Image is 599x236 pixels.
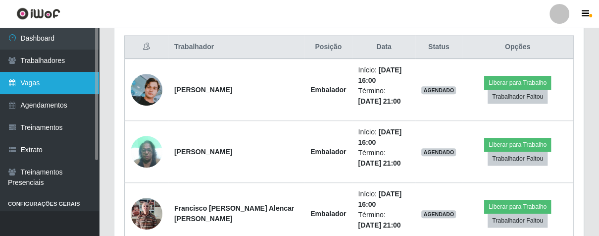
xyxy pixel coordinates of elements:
span: AGENDADO [421,210,456,218]
time: [DATE] 16:00 [358,128,401,146]
button: Liberar para Trabalho [484,138,551,152]
li: Início: [358,127,409,148]
th: Status [415,36,462,59]
strong: [PERSON_NAME] [174,148,232,156]
time: [DATE] 21:00 [358,159,400,167]
li: Início: [358,65,409,86]
time: [DATE] 21:00 [358,221,400,229]
strong: Embalador [310,86,346,94]
li: Início: [358,189,409,210]
button: Trabalhador Faltou [488,214,548,228]
img: CoreUI Logo [16,7,60,20]
th: Posição [304,36,352,59]
span: AGENDADO [421,148,456,156]
img: 1713284102514.jpeg [131,74,162,106]
button: Trabalhador Faltou [488,152,548,166]
th: Opções [462,36,573,59]
th: Data [352,36,415,59]
img: 1704231584676.jpeg [131,130,162,173]
time: [DATE] 16:00 [358,66,401,84]
li: Término: [358,210,409,231]
button: Liberar para Trabalho [484,76,551,90]
span: AGENDADO [421,86,456,94]
time: [DATE] 16:00 [358,190,401,208]
li: Término: [358,148,409,169]
th: Trabalhador [168,36,304,59]
time: [DATE] 21:00 [358,97,400,105]
img: 1753363159449.jpeg [131,192,162,235]
button: Liberar para Trabalho [484,200,551,214]
strong: Embalador [310,210,346,218]
strong: Francisco [PERSON_NAME] Alencar [PERSON_NAME] [174,204,294,223]
button: Trabalhador Faltou [488,90,548,104]
strong: [PERSON_NAME] [174,86,232,94]
strong: Embalador [310,148,346,156]
li: Término: [358,86,409,107]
